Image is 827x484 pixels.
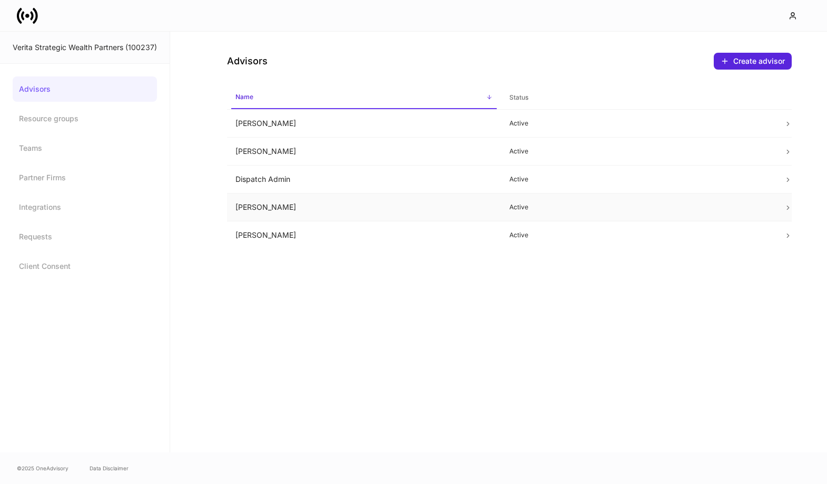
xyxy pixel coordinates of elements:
[13,254,157,279] a: Client Consent
[227,138,501,166] td: [PERSON_NAME]
[509,92,528,102] h6: Status
[231,86,497,109] span: Name
[227,221,501,249] td: [PERSON_NAME]
[90,464,129,472] a: Data Disclaimer
[509,119,767,128] p: Active
[13,195,157,220] a: Integrations
[509,203,767,211] p: Active
[13,42,157,53] div: Verita Strategic Wealth Partners (100237)
[17,464,68,472] span: © 2025 OneAdvisory
[733,56,785,66] div: Create advisor
[509,147,767,156] p: Active
[227,166,501,193] td: Dispatch Admin
[227,193,501,221] td: [PERSON_NAME]
[13,76,157,102] a: Advisors
[227,110,501,138] td: [PERSON_NAME]
[13,106,157,131] a: Resource groups
[235,92,253,102] h6: Name
[714,53,792,70] button: Create advisor
[13,224,157,249] a: Requests
[509,231,767,239] p: Active
[505,87,771,109] span: Status
[509,175,767,183] p: Active
[227,55,268,67] h4: Advisors
[13,135,157,161] a: Teams
[13,165,157,190] a: Partner Firms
